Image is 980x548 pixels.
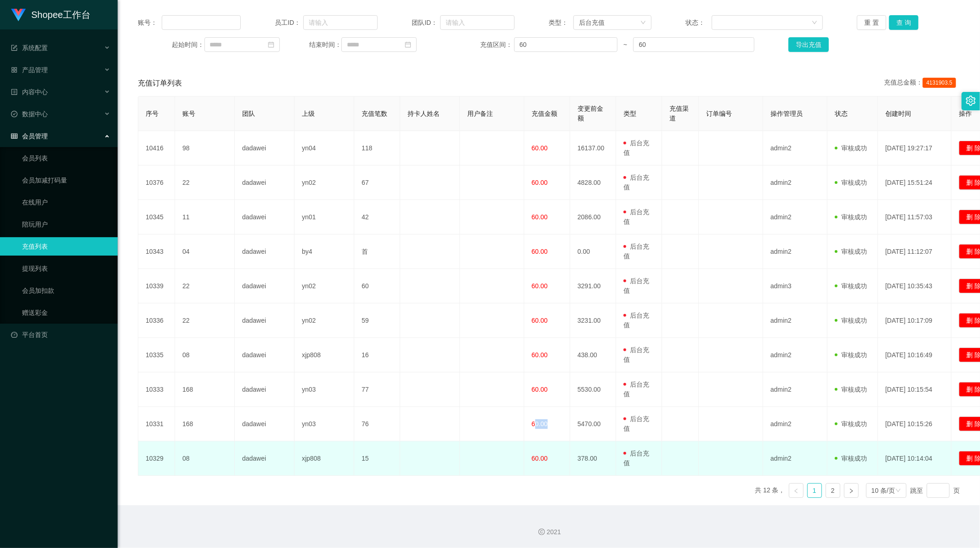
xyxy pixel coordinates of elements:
td: admin2 [763,338,827,372]
td: [DATE] 10:35:43 [878,269,952,303]
td: admin2 [763,131,827,166]
span: 上级 [302,110,315,117]
span: 审核成功 [835,282,867,290]
span: 类型 [623,110,636,117]
td: [DATE] 10:14:04 [878,441,952,476]
a: 充值列表 [22,237,110,256]
div: 跳至 页 [910,483,960,498]
td: 10345 [138,200,175,234]
span: 类型： [549,18,573,28]
i: 图标: form [11,45,17,51]
td: admin2 [763,234,827,269]
td: admin2 [763,372,827,407]
td: yn02 [295,269,354,303]
span: 会员管理 [11,132,48,140]
td: dadawei [235,166,295,200]
button: 导出充值 [788,37,829,52]
span: 员工ID： [275,18,303,28]
span: 后台充值 [623,381,649,398]
a: 会员列表 [22,149,110,167]
td: [DATE] 11:57:03 [878,200,952,234]
button: 查 询 [889,15,918,30]
td: 04 [175,234,235,269]
td: 22 [175,303,235,338]
a: 2 [826,484,840,497]
span: 审核成功 [835,179,867,186]
span: 内容中心 [11,88,48,96]
td: [DATE] 10:15:54 [878,372,952,407]
td: dadawei [235,303,295,338]
span: 审核成功 [835,420,867,428]
td: 168 [175,372,235,407]
span: 60.00 [532,179,548,186]
a: 图标: dashboard平台首页 [11,325,110,344]
a: 1 [808,484,821,497]
td: 11 [175,200,235,234]
td: 22 [175,269,235,303]
td: [DATE] 15:51:24 [878,166,952,200]
td: 59 [354,303,400,338]
td: yn04 [295,131,354,166]
span: 操作 [959,110,972,117]
td: 首 [354,234,400,269]
td: yn01 [295,200,354,234]
span: 序号 [146,110,159,117]
td: 5470.00 [570,407,616,441]
td: 08 [175,338,235,372]
input: 请输入 [162,15,241,30]
td: 16 [354,338,400,372]
span: 后台充值 [623,139,649,156]
i: 图标: right [849,488,854,494]
span: 状态 [835,110,848,117]
i: 图标: appstore-o [11,67,17,73]
td: xjp808 [295,441,354,476]
input: 请输入 [303,15,378,30]
td: [DATE] 19:27:17 [878,131,952,166]
td: 10343 [138,234,175,269]
td: admin2 [763,407,827,441]
i: 图标: down [812,20,817,26]
td: dadawei [235,269,295,303]
span: 订单编号 [706,110,732,117]
span: 后台充值 [623,312,649,329]
span: 充值金额 [532,110,557,117]
td: 10329 [138,441,175,476]
span: 后台充值 [623,174,649,191]
span: 产品管理 [11,66,48,74]
a: 提现列表 [22,259,110,278]
span: 系统配置 [11,44,48,51]
td: 438.00 [570,338,616,372]
span: 后台充值 [623,415,649,432]
span: 审核成功 [835,144,867,152]
td: dadawei [235,234,295,269]
td: 16137.00 [570,131,616,166]
span: 60.00 [532,282,548,290]
i: 图标: calendar [405,41,411,48]
span: 用户备注 [467,110,493,117]
td: 378.00 [570,441,616,476]
td: 10376 [138,166,175,200]
td: 4828.00 [570,166,616,200]
span: 充值订单列表 [138,78,182,89]
i: 图标: calendar [268,41,274,48]
span: 结束时间： [309,40,341,50]
div: 充值总金额： [884,78,960,89]
span: 审核成功 [835,213,867,221]
td: admin2 [763,200,827,234]
span: 后台充值 [623,346,649,363]
span: 4131903.5 [923,78,956,88]
span: 审核成功 [835,351,867,359]
td: 10331 [138,407,175,441]
td: 22 [175,166,235,200]
i: 图标: copyright [538,529,545,535]
i: 图标: profile [11,89,17,95]
img: logo.9652507e.png [11,9,26,22]
a: Shopee工作台 [11,11,91,18]
td: 0.00 [570,234,616,269]
td: 10339 [138,269,175,303]
td: 3291.00 [570,269,616,303]
td: 10333 [138,372,175,407]
span: 团队ID： [412,18,440,28]
div: 2021 [125,527,973,537]
td: xjp808 [295,338,354,372]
